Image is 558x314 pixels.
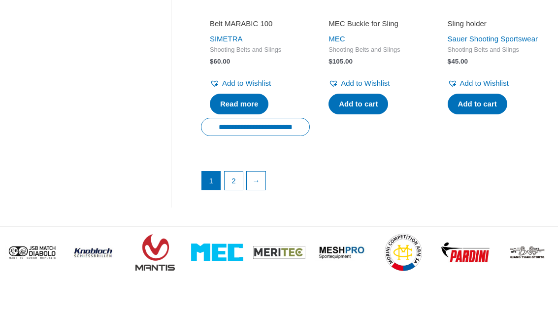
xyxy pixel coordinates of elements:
[210,19,301,29] h2: Belt MARABIC 100
[328,76,390,90] a: Add to Wishlist
[448,58,468,65] bdi: 45.00
[202,172,221,190] span: Page 1
[328,5,420,17] iframe: Customer reviews powered by Trustpilot
[210,46,301,54] span: Shooting Belts and Slings
[460,79,509,87] span: Add to Wishlist
[210,94,269,114] a: Read more about “Belt MARABIC 100”
[210,76,271,90] a: Add to Wishlist
[328,46,420,54] span: Shooting Belts and Slings
[328,58,332,65] span: $
[328,19,420,32] a: MEC Buckle for Sling
[448,58,452,65] span: $
[448,19,539,32] a: Sling holder
[448,94,507,114] a: Add to cart: “Sling holder”
[225,172,243,190] a: Page 2
[341,79,390,87] span: Add to Wishlist
[328,35,345,43] a: MEC
[222,79,271,87] span: Add to Wishlist
[210,35,243,43] a: SIMETRA
[210,58,214,65] span: $
[328,58,353,65] bdi: 105.00
[210,19,301,32] a: Belt MARABIC 100
[448,76,509,90] a: Add to Wishlist
[328,19,420,29] h2: MEC Buckle for Sling
[247,172,265,190] a: →
[328,94,388,114] a: Add to cart: “MEC Buckle for Sling”
[448,5,539,17] iframe: Customer reviews powered by Trustpilot
[448,46,539,54] span: Shooting Belts and Slings
[210,5,301,17] iframe: Customer reviews powered by Trustpilot
[448,19,539,29] h2: Sling holder
[201,171,548,196] nav: Product Pagination
[448,35,538,43] a: Sauer Shooting Sportswear
[210,58,230,65] bdi: 60.00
